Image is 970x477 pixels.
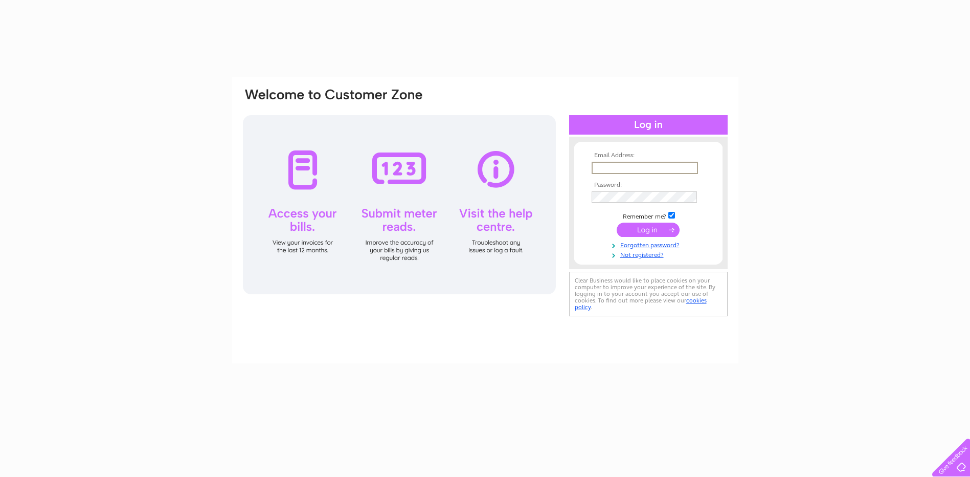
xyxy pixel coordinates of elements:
[575,297,707,311] a: cookies policy
[569,272,728,316] div: Clear Business would like to place cookies on your computer to improve your experience of the sit...
[617,223,680,237] input: Submit
[592,249,708,259] a: Not registered?
[592,240,708,249] a: Forgotten password?
[589,210,708,221] td: Remember me?
[589,152,708,159] th: Email Address:
[589,182,708,189] th: Password:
